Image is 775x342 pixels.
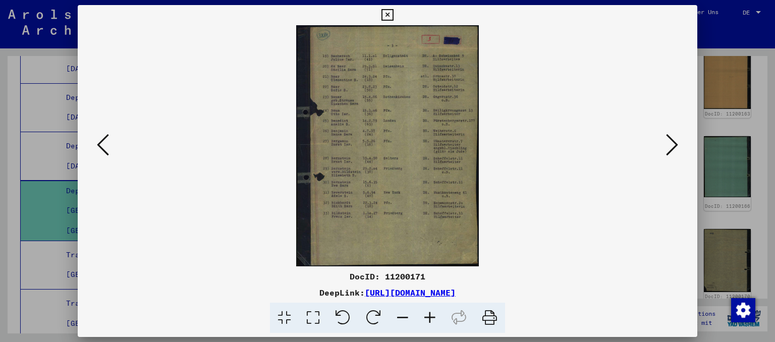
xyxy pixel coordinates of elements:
[731,298,755,322] div: Zustimmung ändern
[78,270,698,282] div: DocID: 11200171
[365,288,456,298] a: [URL][DOMAIN_NAME]
[78,287,698,299] div: DeepLink:
[731,298,755,322] img: Zustimmung ändern
[112,25,663,266] img: 001.jpg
